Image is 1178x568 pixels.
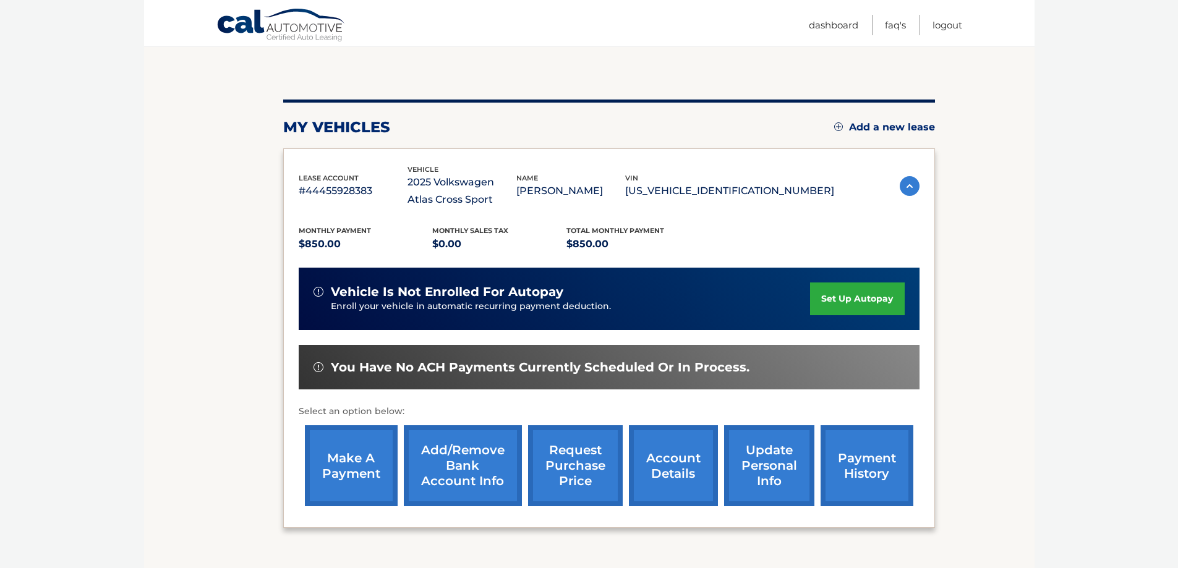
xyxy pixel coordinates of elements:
[216,8,346,44] a: Cal Automotive
[885,15,906,35] a: FAQ's
[516,174,538,182] span: name
[810,282,904,315] a: set up autopay
[408,165,438,174] span: vehicle
[834,121,935,134] a: Add a new lease
[314,287,323,297] img: alert-white.svg
[629,425,718,506] a: account details
[566,226,664,235] span: Total Monthly Payment
[566,235,701,253] p: $850.00
[283,118,390,137] h2: my vehicles
[933,15,962,35] a: Logout
[516,182,625,200] p: [PERSON_NAME]
[900,176,920,196] img: accordion-active.svg
[331,284,563,300] span: vehicle is not enrolled for autopay
[408,174,516,208] p: 2025 Volkswagen Atlas Cross Sport
[404,425,522,506] a: Add/Remove bank account info
[299,182,408,200] p: #44455928383
[299,174,359,182] span: lease account
[432,226,508,235] span: Monthly sales Tax
[314,362,323,372] img: alert-white.svg
[299,226,371,235] span: Monthly Payment
[305,425,398,506] a: make a payment
[331,300,811,313] p: Enroll your vehicle in automatic recurring payment deduction.
[625,182,834,200] p: [US_VEHICLE_IDENTIFICATION_NUMBER]
[821,425,913,506] a: payment history
[528,425,623,506] a: request purchase price
[299,404,920,419] p: Select an option below:
[724,425,814,506] a: update personal info
[331,360,749,375] span: You have no ACH payments currently scheduled or in process.
[809,15,858,35] a: Dashboard
[625,174,638,182] span: vin
[834,122,843,131] img: add.svg
[432,235,566,253] p: $0.00
[299,235,433,253] p: $850.00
